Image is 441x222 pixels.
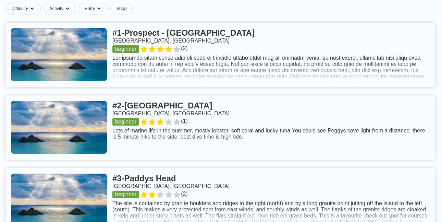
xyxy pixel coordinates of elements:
[5,3,44,14] button: Difficultydropdown caret
[85,6,95,11] span: Entry
[49,6,63,11] span: Activity
[44,3,79,14] button: Activitydropdown caret
[110,3,132,14] a: Shop
[96,6,102,11] img: dropdown caret
[29,6,35,11] img: dropdown caret
[79,3,110,14] button: Entrydropdown caret
[11,6,28,11] span: Difficulty
[65,6,70,11] img: dropdown caret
